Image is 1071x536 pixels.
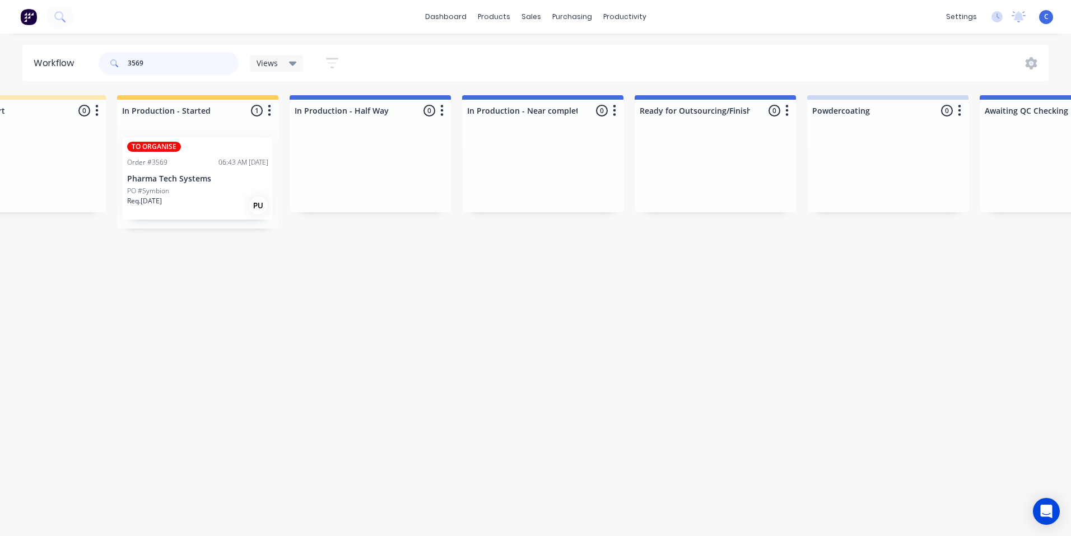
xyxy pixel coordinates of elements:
[34,57,80,70] div: Workflow
[123,137,273,220] div: TO ORGANISEOrder #356906:43 AM [DATE]Pharma Tech SystemsPO #SymbionReq.[DATE]PU
[598,8,652,25] div: productivity
[127,142,181,152] div: TO ORGANISE
[420,8,472,25] a: dashboard
[257,57,278,69] span: Views
[516,8,547,25] div: sales
[1044,12,1049,22] span: C
[547,8,598,25] div: purchasing
[940,8,982,25] div: settings
[127,174,268,184] p: Pharma Tech Systems
[218,157,268,167] div: 06:43 AM [DATE]
[249,197,267,215] div: PU
[472,8,516,25] div: products
[1033,498,1060,525] div: Open Intercom Messenger
[20,8,37,25] img: Factory
[127,186,169,196] p: PO #Symbion
[128,52,239,74] input: Search for orders...
[127,157,167,167] div: Order #3569
[127,196,162,206] p: Req. [DATE]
